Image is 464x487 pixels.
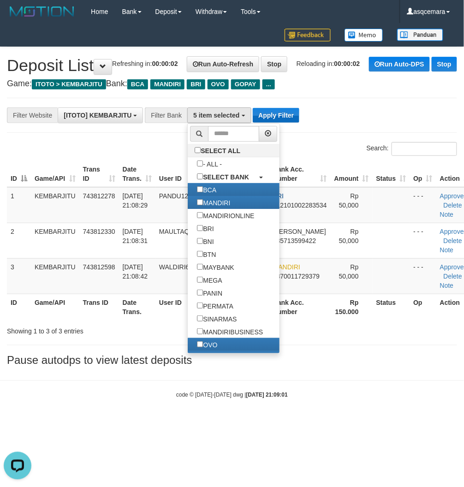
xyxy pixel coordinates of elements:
input: SINARMAS [197,315,203,321]
span: ITOTO > KEMBARJITU [32,79,106,89]
strong: 00:00:02 [334,60,360,67]
label: GOPAY [188,351,234,364]
a: Note [440,282,454,289]
input: Search: [392,142,457,156]
h1: Deposit List [7,56,457,75]
th: Game/API [31,294,79,320]
label: MANDIRI [188,196,239,209]
div: Filter Bank [145,107,187,123]
input: BCA [197,186,203,192]
th: User ID [155,294,209,320]
span: Rp 50,000 [339,263,359,280]
label: MEGA [188,273,231,286]
th: Op [410,294,436,320]
span: GOPAY [231,79,260,89]
input: SELECT BANK [197,173,203,179]
h3: Pause autodps to view latest deposits [7,355,457,367]
img: Button%20Memo.svg [345,29,383,42]
span: BCA [127,79,148,89]
span: Copy 085713599422 to clipboard [273,237,316,244]
span: Refreshing in: [112,60,178,67]
label: BTN [188,248,225,261]
input: BRI [197,225,203,231]
th: Trans ID: activate to sort column ascending [79,161,119,187]
th: Status [373,294,410,320]
span: 743812278 [83,192,115,200]
img: Feedback.jpg [285,29,331,42]
small: code © [DATE]-[DATE] dwg | [176,392,288,398]
img: MOTION_logo.png [7,5,77,18]
a: Approve [440,263,464,271]
th: Trans ID [79,294,119,320]
td: 2 [7,223,31,258]
button: Apply Filter [253,108,299,123]
label: BNI [188,235,223,248]
span: MANDIRI [150,79,184,89]
span: [DATE] 21:08:42 [123,263,148,280]
input: MANDIRIONLINE [197,212,203,218]
span: WALDIRI64 [159,263,193,271]
td: 3 [7,258,31,294]
input: SELECT ALL [195,147,201,153]
input: OVO [197,341,203,347]
th: Date Trans. [119,294,155,320]
a: Note [440,211,454,218]
label: PANIN [188,286,232,299]
th: Bank Acc. Number [269,294,331,320]
th: User ID: activate to sort column ascending [155,161,209,187]
div: Filter Website [7,107,58,123]
a: Delete [444,237,462,244]
a: Run Auto-DPS [369,57,430,71]
label: BCA [188,183,226,196]
label: Search: [367,142,457,156]
input: PERMATA [197,303,203,309]
th: ID [7,294,31,320]
button: Open LiveChat chat widget [4,4,31,31]
td: KEMBARJITU [31,258,79,294]
label: BRI [188,222,223,235]
div: Showing 1 to 3 of 3 entries [7,323,186,336]
a: Note [440,246,454,254]
strong: [DATE] 21:09:01 [246,392,288,398]
label: - ALL - [188,157,231,170]
span: [PERSON_NAME] [273,228,326,235]
b: SELECT BANK [203,173,249,181]
label: OVO [188,338,226,351]
th: Status: activate to sort column ascending [373,161,410,187]
th: ID: activate to sort column descending [7,161,31,187]
span: MANDIRI [273,263,300,271]
a: Approve [440,192,464,200]
input: - ALL - [197,160,203,166]
td: - - - [410,258,436,294]
img: panduan.png [397,29,443,41]
strong: 00:00:02 [152,60,178,67]
span: Copy 1370011729379 to clipboard [273,273,320,280]
span: 743812598 [83,263,115,271]
a: SELECT BANK [188,170,280,183]
span: MAULTAQQ123 [159,228,205,235]
td: - - - [410,223,436,258]
label: SINARMAS [188,312,246,325]
th: Date Trans.: activate to sort column ascending [119,161,155,187]
span: 743812330 [83,228,115,235]
input: MAYBANK [197,264,203,270]
button: 5 item selected [187,107,251,123]
span: ... [262,79,275,89]
label: SELECT ALL [188,144,250,157]
span: OVO [208,79,229,89]
span: Rp 50,000 [339,192,359,209]
th: Amount: activate to sort column ascending [331,161,373,187]
span: 5 item selected [193,112,239,119]
input: MANDIRI [197,199,203,205]
input: MANDIRIBUSINESS [197,328,203,334]
a: Delete [444,273,462,280]
td: - - - [410,187,436,223]
a: Run Auto-Refresh [187,56,259,72]
span: [DATE] 21:08:29 [123,192,148,209]
span: PANDU123 [159,192,192,200]
span: BRI [187,79,205,89]
a: Stop [261,56,287,72]
td: KEMBARJITU [31,223,79,258]
span: Rp 50,000 [339,228,359,244]
th: Op: activate to sort column ascending [410,161,436,187]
